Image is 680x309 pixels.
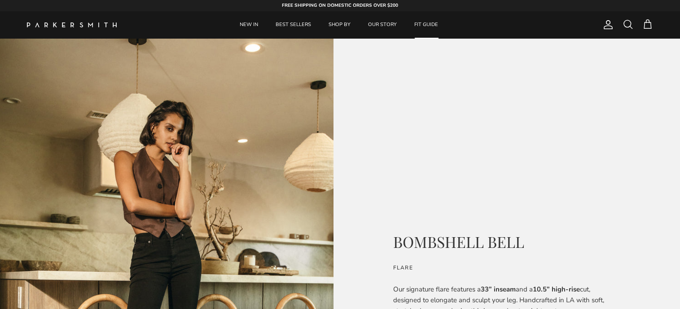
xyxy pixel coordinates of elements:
[282,2,398,9] strong: FREE SHIPPING ON DOMESTIC ORDERS OVER $200
[320,11,359,39] a: SHOP BY
[232,11,266,39] a: NEW IN
[393,233,613,251] h2: BOMBSHELL BELL
[393,265,613,272] div: FLARE
[27,22,117,27] img: Parker Smith
[533,285,580,294] strong: 10.5” high-rise
[599,19,614,30] a: Account
[360,11,405,39] a: OUR STORY
[134,11,544,39] div: Primary
[268,11,319,39] a: BEST SELLERS
[406,11,446,39] a: FIT GUIDE
[481,285,516,294] strong: 33” inseam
